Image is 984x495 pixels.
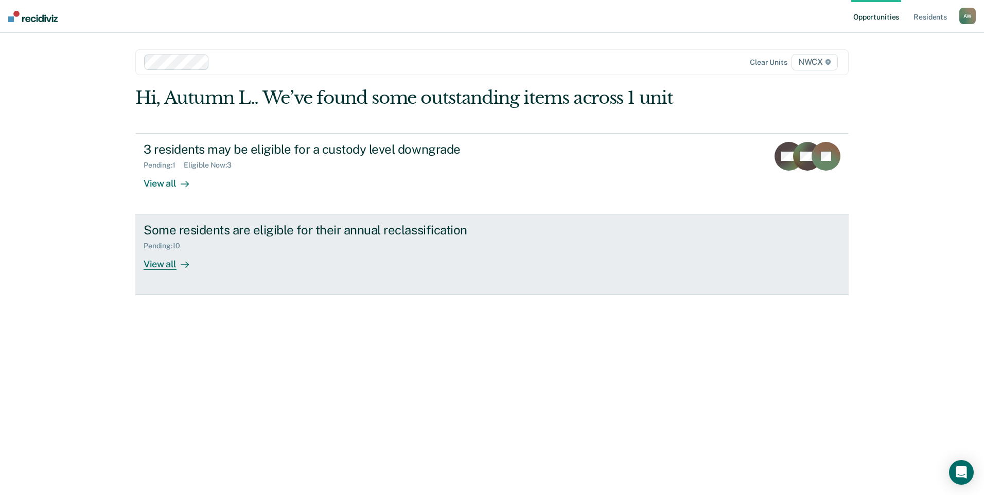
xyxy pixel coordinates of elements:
[792,54,838,70] span: NWCX
[135,214,849,295] a: Some residents are eligible for their annual reclassificationPending:10View all
[184,161,240,170] div: Eligible Now : 3
[949,460,974,485] div: Open Intercom Messenger
[959,8,976,24] button: AW
[135,133,849,214] a: 3 residents may be eligible for a custody level downgradePending:1Eligible Now:3View all
[750,58,787,67] div: Clear units
[144,223,505,237] div: Some residents are eligible for their annual reclassification
[144,161,184,170] div: Pending : 1
[135,87,706,108] div: Hi, Autumn L.. We’ve found some outstanding items across 1 unit
[144,142,505,157] div: 3 residents may be eligible for a custody level downgrade
[8,11,58,22] img: Recidiviz
[144,250,201,270] div: View all
[144,169,201,189] div: View all
[959,8,976,24] div: A W
[144,242,188,250] div: Pending : 10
